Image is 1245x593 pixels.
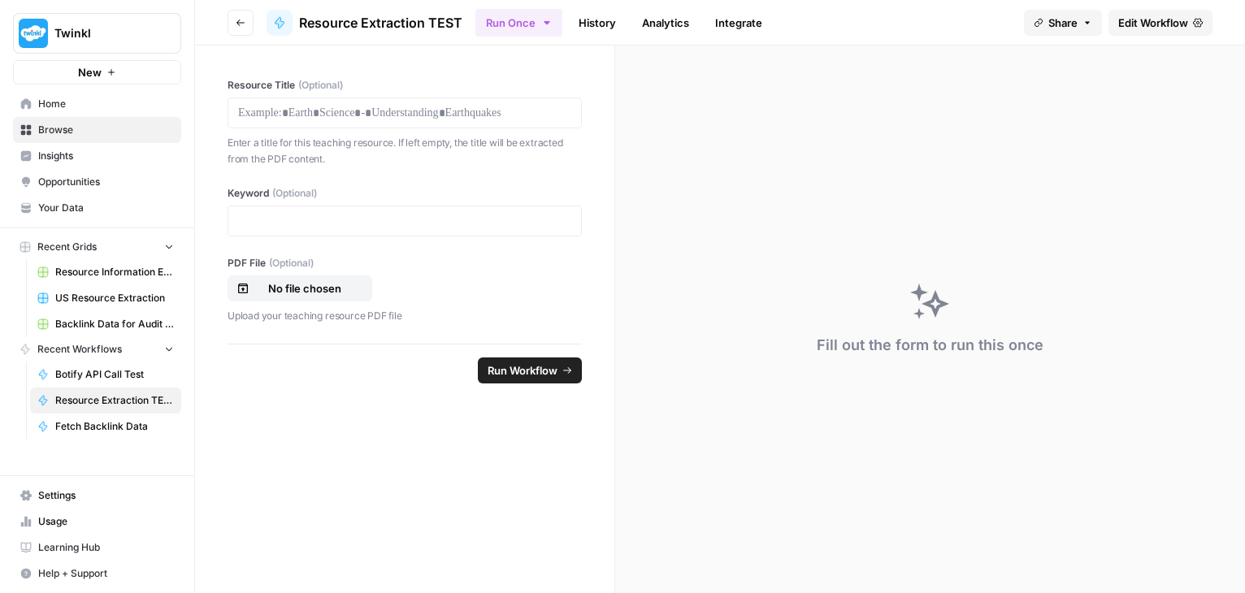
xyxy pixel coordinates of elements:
[569,10,626,36] a: History
[13,509,181,535] a: Usage
[55,393,174,408] span: Resource Extraction TEST
[228,256,582,271] label: PDF File
[267,10,462,36] a: Resource Extraction TEST
[228,135,582,167] p: Enter a title for this teaching resource. If left empty, the title will be extracted from the PDF...
[55,367,174,382] span: Botify API Call Test
[37,240,97,254] span: Recent Grids
[13,535,181,561] a: Learning Hub
[13,235,181,259] button: Recent Grids
[38,566,174,581] span: Help + Support
[13,483,181,509] a: Settings
[13,169,181,195] a: Opportunities
[38,97,174,111] span: Home
[38,149,174,163] span: Insights
[817,334,1043,357] div: Fill out the form to run this once
[253,280,357,296] p: No file chosen
[38,540,174,555] span: Learning Hub
[298,78,343,93] span: (Optional)
[38,123,174,137] span: Browse
[228,308,582,324] p: Upload your teaching resource PDF file
[19,19,48,48] img: Twinkl Logo
[55,419,174,434] span: Fetch Backlink Data
[1108,10,1212,36] a: Edit Workflow
[38,488,174,503] span: Settings
[475,9,562,37] button: Run Once
[38,175,174,189] span: Opportunities
[54,25,153,41] span: Twinkl
[30,387,181,413] a: Resource Extraction TEST
[13,143,181,169] a: Insights
[488,362,557,379] span: Run Workflow
[37,342,122,357] span: Recent Workflows
[705,10,772,36] a: Integrate
[30,311,181,337] a: Backlink Data for Audit Grid
[13,91,181,117] a: Home
[299,13,462,32] span: Resource Extraction TEST
[30,259,181,285] a: Resource Information Extraction and Descriptions
[30,413,181,439] a: Fetch Backlink Data
[13,117,181,143] a: Browse
[13,561,181,587] button: Help + Support
[228,275,372,301] button: No file chosen
[55,317,174,331] span: Backlink Data for Audit Grid
[228,186,582,201] label: Keyword
[478,357,582,383] button: Run Workflow
[55,265,174,279] span: Resource Information Extraction and Descriptions
[13,60,181,84] button: New
[228,78,582,93] label: Resource Title
[632,10,699,36] a: Analytics
[38,201,174,215] span: Your Data
[272,186,317,201] span: (Optional)
[13,337,181,361] button: Recent Workflows
[30,285,181,311] a: US Resource Extraction
[55,291,174,305] span: US Resource Extraction
[38,514,174,529] span: Usage
[1024,10,1102,36] button: Share
[1048,15,1078,31] span: Share
[78,64,102,80] span: New
[30,361,181,387] a: Botify API Call Test
[13,195,181,221] a: Your Data
[13,13,181,54] button: Workspace: Twinkl
[1118,15,1188,31] span: Edit Workflow
[269,256,314,271] span: (Optional)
